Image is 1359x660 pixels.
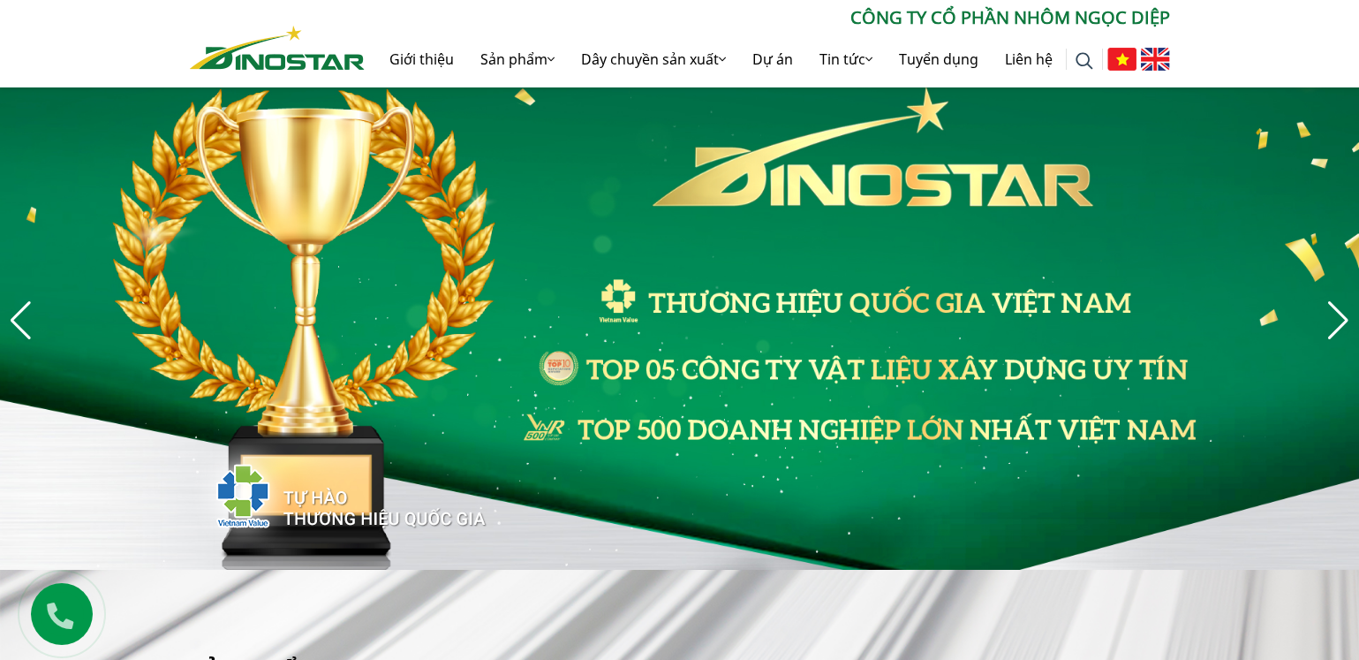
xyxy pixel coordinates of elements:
img: Nhôm Dinostar [190,26,365,70]
a: Tuyển dụng [886,31,992,87]
a: Dây chuyền sản xuất [568,31,739,87]
div: Next slide [1326,301,1350,340]
a: Dự án [739,31,806,87]
img: English [1141,48,1170,71]
a: Tin tức [806,31,886,87]
div: Previous slide [9,301,33,340]
a: Sản phẩm [467,31,568,87]
img: search [1076,52,1093,70]
a: Liên hệ [992,31,1066,87]
p: CÔNG TY CỔ PHẦN NHÔM NGỌC DIỆP [365,4,1170,31]
img: thqg [163,432,488,552]
a: Nhôm Dinostar [190,22,365,69]
img: Tiếng Việt [1107,48,1136,71]
a: Giới thiệu [376,31,467,87]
